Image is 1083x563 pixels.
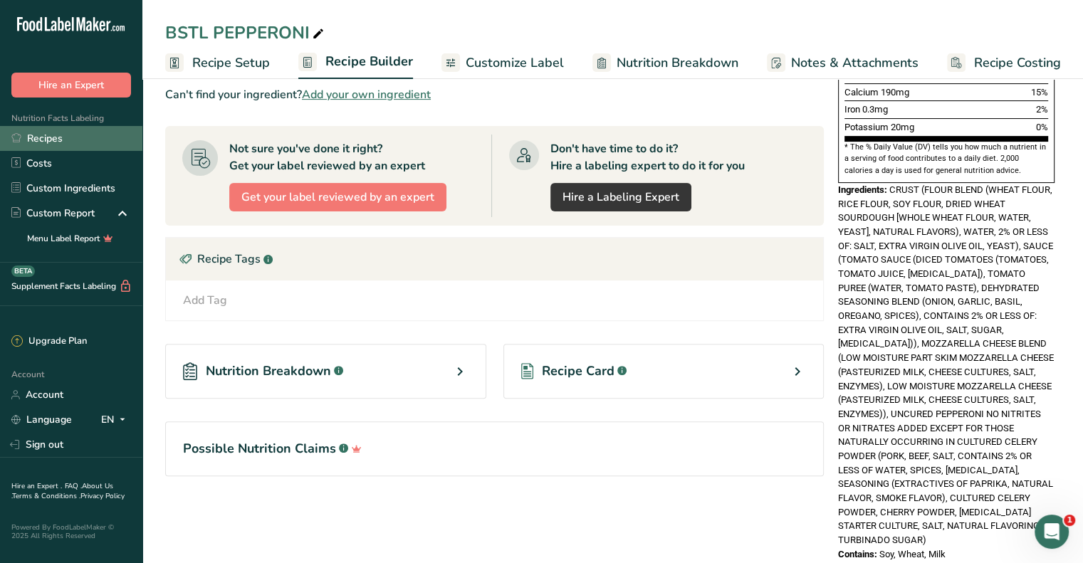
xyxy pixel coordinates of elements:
[206,362,331,381] span: Nutrition Breakdown
[550,183,691,211] a: Hire a Labeling Expert
[80,491,125,501] a: Privacy Policy
[862,104,888,115] span: 0.3mg
[166,238,823,280] div: Recipe Tags
[298,46,413,80] a: Recipe Builder
[165,86,824,103] div: Can't find your ingredient?
[974,53,1061,73] span: Recipe Costing
[11,206,95,221] div: Custom Report
[11,73,131,98] button: Hire an Expert
[302,86,431,103] span: Add your own ingredient
[11,407,72,432] a: Language
[919,69,942,80] span: 0mcg
[11,335,87,349] div: Upgrade Plan
[241,189,434,206] span: Get your label reviewed by an expert
[229,140,425,174] div: Not sure you've done it right? Get your label reviewed by an expert
[101,411,131,428] div: EN
[838,549,877,559] span: Contains:
[881,87,909,98] span: 190mg
[879,549,946,559] span: Soy, Wheat, Milk
[767,47,919,79] a: Notes & Attachments
[592,47,738,79] a: Nutrition Breakdown
[844,104,860,115] span: Iron
[183,439,806,458] h1: Possible Nutrition Claims
[838,184,887,195] span: Ingredients:
[11,481,113,501] a: About Us .
[466,53,564,73] span: Customize Label
[1036,69,1048,80] span: 0%
[65,481,82,491] a: FAQ .
[838,184,1054,545] span: CRUST (FLOUR BLEND (WHEAT FLOUR, RICE FLOUR, SOY FLOUR, DRIED WHEAT SOURDOUGH [WHOLE WHEAT FLOUR,...
[542,362,614,381] span: Recipe Card
[11,523,131,540] div: Powered By FoodLabelMaker © 2025 All Rights Reserved
[550,140,745,174] div: Don't have time to do it? Hire a labeling expert to do it for you
[165,47,270,79] a: Recipe Setup
[165,20,327,46] div: BSTL PEPPERONI
[1064,515,1075,526] span: 1
[1031,87,1048,98] span: 15%
[617,53,738,73] span: Nutrition Breakdown
[11,265,35,277] div: BETA
[891,122,914,132] span: 20mg
[325,52,413,71] span: Recipe Builder
[947,47,1061,79] a: Recipe Costing
[1036,122,1048,132] span: 0%
[791,53,919,73] span: Notes & Attachments
[229,183,446,211] button: Get your label reviewed by an expert
[844,69,916,80] span: [MEDICAL_DATA]
[844,142,1048,177] section: * The % Daily Value (DV) tells you how much a nutrient in a serving of food contributes to a dail...
[844,87,879,98] span: Calcium
[183,292,227,309] div: Add Tag
[12,491,80,501] a: Terms & Conditions .
[844,122,889,132] span: Potassium
[1035,515,1069,549] iframe: Intercom live chat
[441,47,564,79] a: Customize Label
[11,481,62,491] a: Hire an Expert .
[192,53,270,73] span: Recipe Setup
[1036,104,1048,115] span: 2%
